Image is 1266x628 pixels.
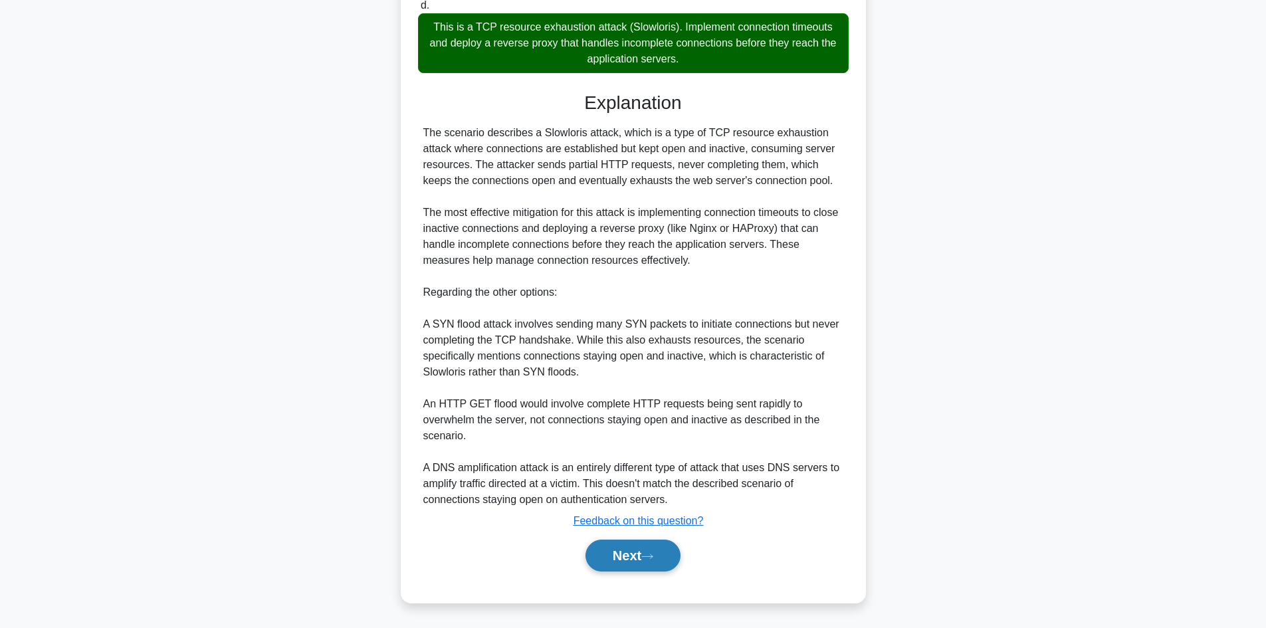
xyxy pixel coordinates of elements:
div: The scenario describes a Slowloris attack, which is a type of TCP resource exhaustion attack wher... [423,125,843,508]
button: Next [585,540,681,572]
div: This is a TCP resource exhaustion attack (Slowloris). Implement connection timeouts and deploy a ... [418,13,849,73]
a: Feedback on this question? [574,515,704,526]
h3: Explanation [426,92,841,114]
